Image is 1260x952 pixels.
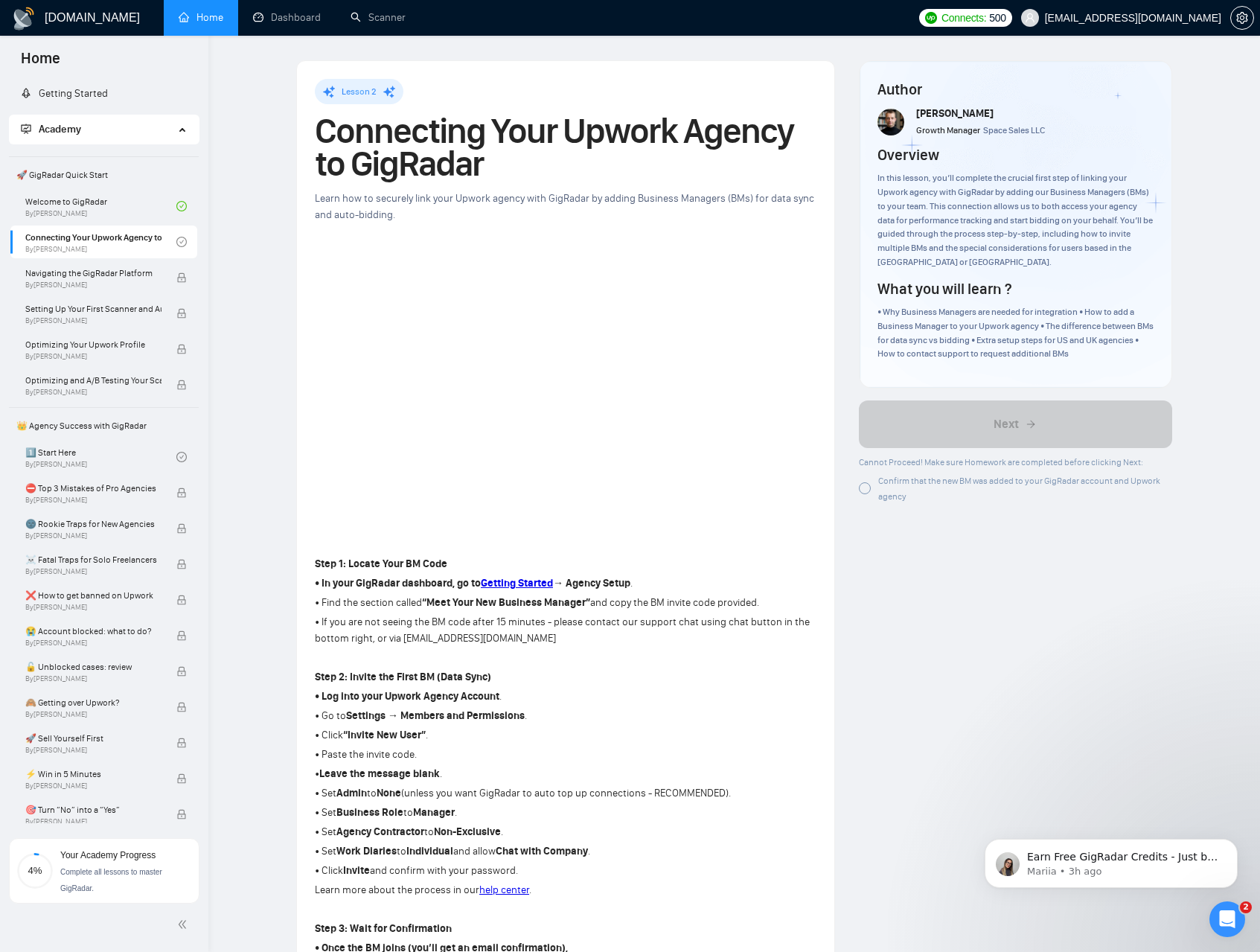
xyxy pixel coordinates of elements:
span: check-circle [176,237,187,247]
span: 🚀 Sell Yourself First [25,731,162,746]
span: By [PERSON_NAME] [25,674,162,683]
span: fund-projection-screen [21,124,31,134]
img: vlad-t.jpg [877,109,904,135]
span: 🔓 Unblocked cases: review [25,659,162,674]
span: Learn how to securely link your Upwork agency with GigRadar by adding Business Managers (BMs) for... [315,192,814,221]
span: By [PERSON_NAME] [25,281,162,290]
span: lock [176,809,187,820]
strong: Leave the message blank [319,767,440,780]
span: lock [176,559,187,569]
strong: • Log into your Upwork Agency Account [315,690,499,703]
span: Cannot Proceed! Make sure Homework are completed before clicking Next: [859,457,1143,467]
strong: “Meet Your New Business Manager” [422,596,590,609]
span: Home [9,48,72,79]
a: searchScanner [351,11,406,24]
span: 🚀 GigRadar Quick Start [10,160,197,190]
li: Getting Started [9,79,199,109]
h4: What you will learn ? [877,278,1011,299]
iframe: Intercom live chat [1209,901,1245,937]
strong: Admin [336,787,367,799]
p: • Paste the invite code. [315,747,816,763]
span: Setting Up Your First Scanner and Auto-Bidder [25,301,162,316]
span: 4% [17,866,53,875]
a: Connecting Your Upwork Agency to GigRadarBy[PERSON_NAME] [25,226,176,258]
img: upwork-logo.png [925,12,937,24]
p: . [315,575,816,592]
span: lock [176,595,187,605]
span: By [PERSON_NAME] [25,817,162,826]
strong: • In your GigRadar dashboard, go to [315,577,481,590]
strong: Step 1: Locate Your BM Code [315,558,447,570]
strong: Manager [413,806,455,819]
span: Complete all lessons to master GigRadar. [60,868,162,892]
span: By [PERSON_NAME] [25,746,162,755]
a: help center [479,884,529,896]
span: Academy [39,123,81,135]
span: ❌ How to get banned on Upwork [25,588,162,603]
p: • Set to . [315,824,816,840]
span: check-circle [176,201,187,211]
a: dashboardDashboard [253,11,321,24]
span: ☠️ Fatal Traps for Solo Freelancers [25,552,162,567]
span: Lesson 2 [342,86,377,97]
span: [PERSON_NAME] [916,107,994,120]
a: rocketGetting Started [21,87,108,100]
a: Getting Started [481,577,553,590]
a: Welcome to GigRadarBy[PERSON_NAME] [25,190,176,223]
p: • . [315,766,816,782]
span: By [PERSON_NAME] [25,531,162,540]
span: lock [176,523,187,534]
span: 🙈 Getting over Upwork? [25,695,162,710]
strong: Step 3: Wait for Confirmation [315,922,452,935]
p: • Go to . [315,708,816,724]
h4: Overview [877,144,939,165]
strong: “Invite New User” [343,729,426,741]
span: Optimizing Your Upwork Profile [25,337,162,352]
a: homeHome [179,11,223,24]
strong: Individual [406,845,453,857]
span: Space Sales LLC [983,125,1045,135]
span: By [PERSON_NAME] [25,782,162,790]
strong: Step 2: Invite the First BM (Data Sync) [315,671,491,683]
span: lock [176,272,187,283]
span: check-circle [176,452,187,462]
span: lock [176,308,187,319]
span: Next [994,415,1019,433]
span: By [PERSON_NAME] [25,388,162,397]
div: • Why Business Managers are needed for integration • How to add a Business Manager to your Upwork... [877,305,1154,361]
p: • If you are not seeing the BM code after 15 minutes - please contact our support chat using chat... [315,614,816,647]
a: setting [1230,12,1254,24]
strong: Non-Exclusive [434,825,501,838]
span: Growth Manager [916,125,980,135]
strong: Invite [343,864,370,877]
span: Optimizing and A/B Testing Your Scanner for Better Results [25,373,162,388]
span: By [PERSON_NAME] [25,639,162,648]
span: setting [1231,12,1253,24]
button: Next [859,400,1172,448]
span: double-left [177,917,192,932]
span: 😭 Account blocked: what to do? [25,624,162,639]
span: Connects: [941,10,986,26]
span: 500 [989,10,1005,26]
p: • Set to and allow . [315,843,816,860]
span: lock [176,380,187,390]
strong: Work Diaries [336,845,397,857]
span: user [1025,13,1035,23]
span: 2 [1240,901,1252,913]
span: By [PERSON_NAME] [25,316,162,325]
span: ⛔ Top 3 Mistakes of Pro Agencies [25,481,162,496]
span: lock [176,488,187,498]
span: By [PERSON_NAME] [25,710,162,719]
p: . [315,689,816,705]
span: 🎯 Turn “No” into a “Yes” [25,802,162,817]
span: Academy [21,123,81,135]
span: By [PERSON_NAME] [25,352,162,361]
p: • Set to (unless you want GigRadar to auto top up connections - RECOMMENDED). [315,785,816,802]
img: logo [12,7,36,31]
strong: Agency Contractor [336,825,424,838]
